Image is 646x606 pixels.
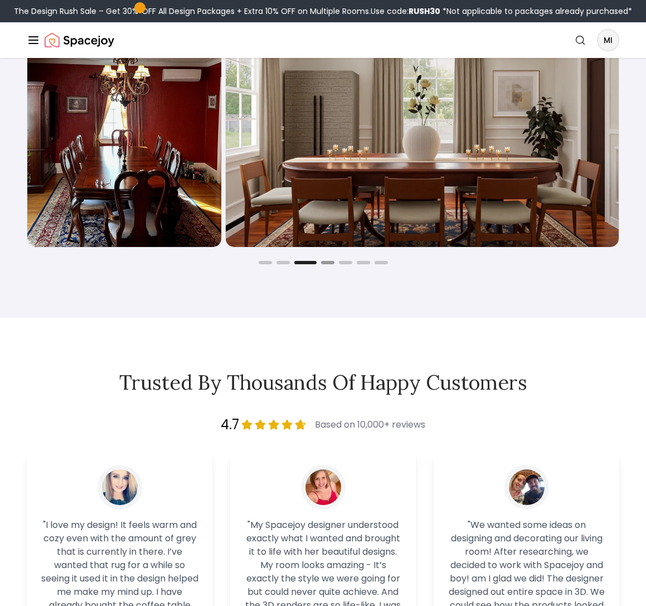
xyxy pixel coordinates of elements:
img: Spacejoy Logo [45,29,114,51]
button: Go to slide 2 [276,261,290,264]
img: Spacejoy customer - Trinity Harding's picture [102,469,138,505]
button: Go to slide 7 [375,261,388,264]
button: Go to slide 1 [259,261,272,264]
span: Based on 10,000+ reviews [315,418,425,432]
a: Spacejoy [45,29,114,51]
img: Spacejoy customer - Chelsey Shoup's picture [305,469,341,505]
span: 4.7 [221,416,239,434]
span: Use code: [371,6,440,17]
h2: Trusted by Thousands of Happy Customers [27,371,619,394]
button: MI [597,29,619,51]
span: MI [598,30,618,50]
div: The Design Rush Sale – Get 30% OFF All Design Packages + Extra 10% OFF on Multiple Rooms. [14,6,632,17]
button: Go to slide 4 [321,261,334,264]
b: RUSH30 [409,6,440,17]
span: *Not applicable to packages already purchased* [440,6,632,17]
button: Go to slide 5 [339,261,352,264]
nav: Global [27,22,619,58]
button: Go to slide 6 [357,261,370,264]
img: Spacejoy customer - Erica & Kaleb's picture [509,469,545,505]
button: Go to slide 3 [294,261,317,264]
